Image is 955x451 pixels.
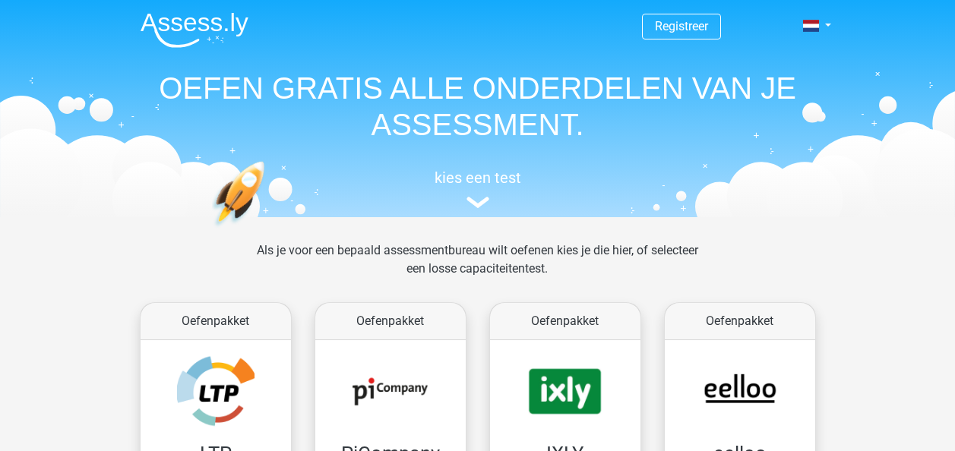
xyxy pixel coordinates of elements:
[245,241,710,296] div: Als je voor een bepaald assessmentbureau wilt oefenen kies je die hier, of selecteer een losse ca...
[212,161,324,298] img: oefenen
[128,70,827,143] h1: OEFEN GRATIS ALLE ONDERDELEN VAN JE ASSESSMENT.
[141,12,248,48] img: Assessly
[655,19,708,33] a: Registreer
[128,169,827,209] a: kies een test
[466,197,489,208] img: assessment
[128,169,827,187] h5: kies een test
